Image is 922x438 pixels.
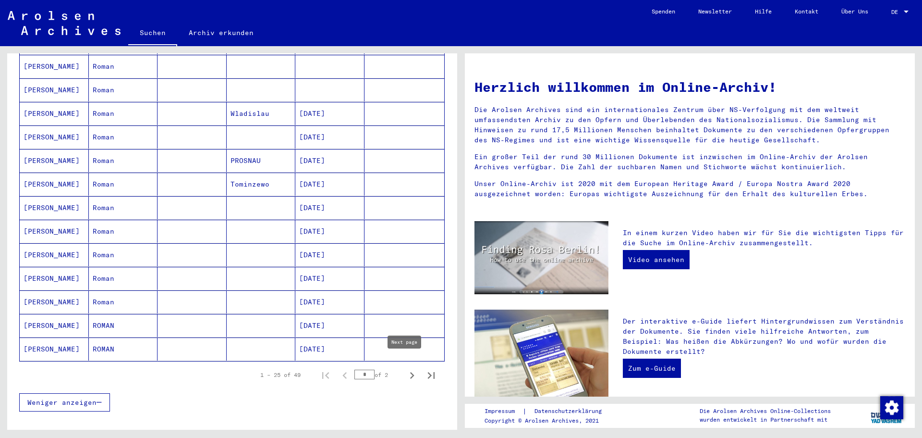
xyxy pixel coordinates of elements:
mat-cell: Roman [89,78,158,101]
mat-cell: [PERSON_NAME] [20,314,89,337]
a: Video ansehen [623,250,690,269]
a: Datenschutzerklärung [527,406,613,416]
mat-cell: [DATE] [295,149,364,172]
mat-cell: [DATE] [295,290,364,313]
mat-cell: Roman [89,243,158,266]
p: Copyright © Arolsen Archives, 2021 [485,416,613,425]
div: of 2 [354,370,402,379]
mat-cell: [PERSON_NAME] [20,173,89,196]
mat-cell: Wladislau [227,102,296,125]
a: Archiv erkunden [177,21,265,44]
mat-cell: [PERSON_NAME] [20,55,89,78]
mat-cell: [DATE] [295,314,364,337]
mat-cell: [PERSON_NAME] [20,149,89,172]
mat-cell: [DATE] [295,243,364,266]
mat-cell: Roman [89,267,158,290]
button: Previous page [335,365,354,385]
mat-cell: Roman [89,196,158,219]
mat-cell: [PERSON_NAME] [20,243,89,266]
mat-cell: PROSNAU [227,149,296,172]
img: Arolsen_neg.svg [8,11,121,35]
mat-cell: [DATE] [295,102,364,125]
img: Zustimmung ändern [880,396,903,419]
span: DE [891,9,902,15]
mat-cell: Roman [89,220,158,243]
a: Impressum [485,406,522,416]
img: eguide.jpg [474,310,608,399]
mat-cell: [PERSON_NAME] [20,102,89,125]
mat-cell: Tominzewo [227,173,296,196]
mat-cell: [PERSON_NAME] [20,338,89,361]
h1: Herzlich willkommen im Online-Archiv! [474,77,905,97]
p: Der interaktive e-Guide liefert Hintergrundwissen zum Verständnis der Dokumente. Sie finden viele... [623,316,905,357]
p: Ein großer Teil der rund 30 Millionen Dokumente ist inzwischen im Online-Archiv der Arolsen Archi... [474,152,905,172]
button: Last page [422,365,441,385]
a: Zum e-Guide [623,359,681,378]
mat-cell: Roman [89,290,158,313]
mat-cell: [PERSON_NAME] [20,267,89,290]
span: Weniger anzeigen [27,398,97,407]
p: Unser Online-Archiv ist 2020 mit dem European Heritage Award / Europa Nostra Award 2020 ausgezeic... [474,179,905,199]
mat-cell: Roman [89,125,158,149]
mat-cell: [DATE] [295,338,364,361]
div: 1 – 25 of 49 [260,371,301,379]
button: Next page [402,365,422,385]
p: Die Arolsen Archives Online-Collections [700,407,831,415]
mat-cell: [PERSON_NAME] [20,220,89,243]
mat-cell: Roman [89,102,158,125]
div: | [485,406,613,416]
mat-cell: [DATE] [295,220,364,243]
p: Die Arolsen Archives sind ein internationales Zentrum über NS-Verfolgung mit dem weltweit umfasse... [474,105,905,145]
img: yv_logo.png [869,403,905,427]
mat-cell: [PERSON_NAME] [20,125,89,149]
mat-cell: ROMAN [89,314,158,337]
mat-cell: [DATE] [295,196,364,219]
mat-cell: [PERSON_NAME] [20,196,89,219]
mat-cell: [DATE] [295,173,364,196]
img: video.jpg [474,221,608,294]
a: Suchen [128,21,177,46]
mat-cell: Roman [89,173,158,196]
mat-cell: Roman [89,55,158,78]
button: Weniger anzeigen [19,393,110,412]
mat-cell: [DATE] [295,125,364,149]
mat-cell: [DATE] [295,267,364,290]
mat-cell: [PERSON_NAME] [20,290,89,313]
button: First page [316,365,335,385]
p: wurden entwickelt in Partnerschaft mit [700,415,831,424]
mat-cell: ROMAN [89,338,158,361]
mat-cell: Roman [89,149,158,172]
mat-cell: [PERSON_NAME] [20,78,89,101]
p: In einem kurzen Video haben wir für Sie die wichtigsten Tipps für die Suche im Online-Archiv zusa... [623,228,905,248]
